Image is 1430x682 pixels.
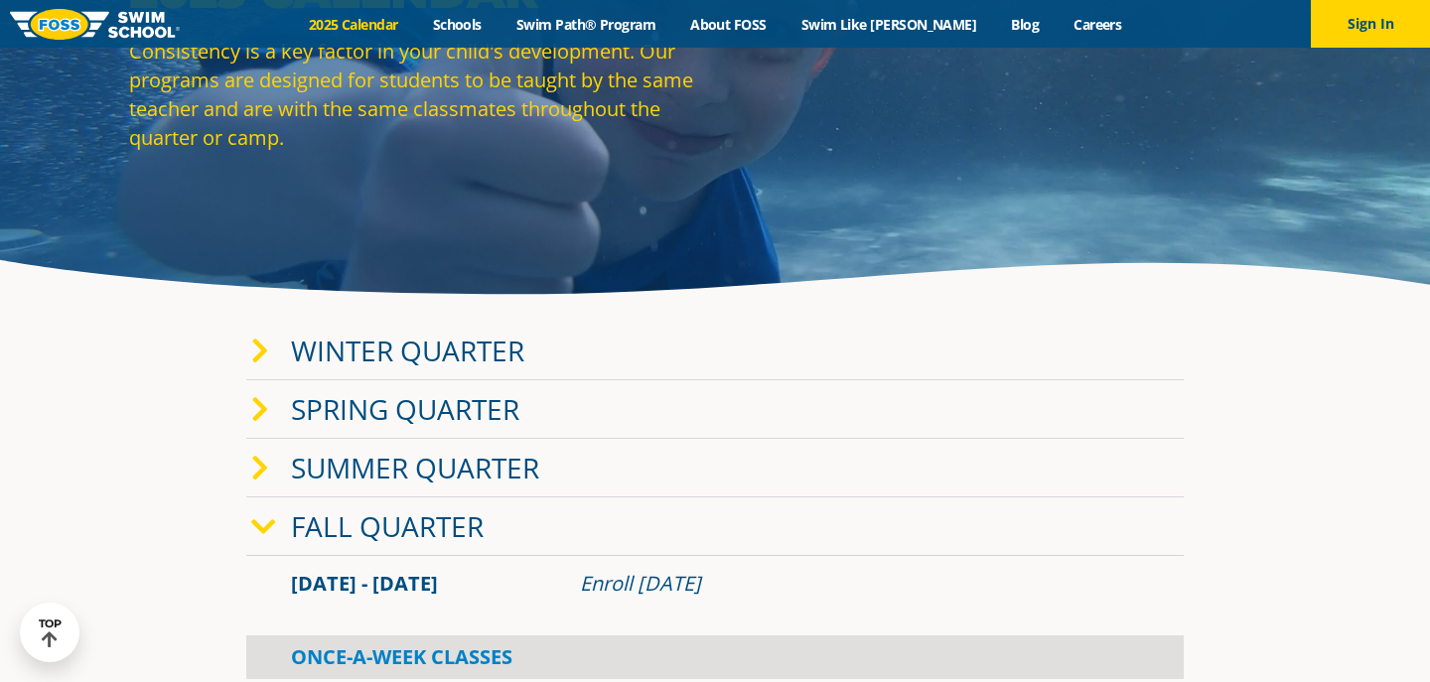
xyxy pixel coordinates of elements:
a: Blog [994,15,1057,34]
div: Enroll [DATE] [580,570,1139,598]
a: Summer Quarter [291,449,539,486]
a: Winter Quarter [291,332,524,369]
a: 2025 Calendar [291,15,415,34]
a: Schools [415,15,499,34]
div: TOP [39,617,62,648]
a: Careers [1057,15,1139,34]
a: Spring Quarter [291,390,519,428]
img: FOSS Swim School Logo [10,9,180,40]
div: Once-A-Week Classes [246,635,1184,679]
a: Swim Like [PERSON_NAME] [784,15,994,34]
a: Fall Quarter [291,507,484,545]
a: Swim Path® Program [499,15,672,34]
a: About FOSS [673,15,785,34]
p: Consistency is a key factor in your child's development. Our programs are designed for students t... [129,37,705,152]
span: [DATE] - [DATE] [291,570,438,597]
